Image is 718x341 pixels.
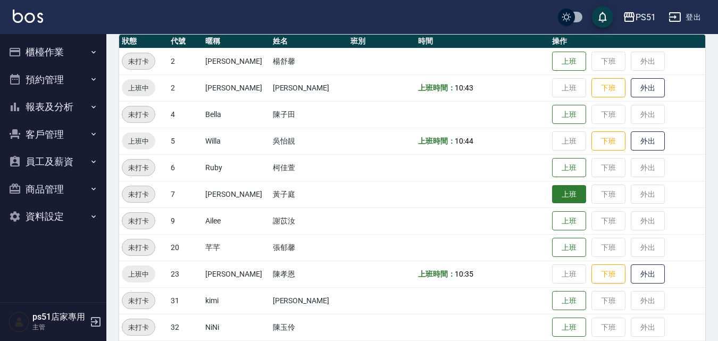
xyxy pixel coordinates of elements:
[270,207,348,234] td: 謝苡汝
[552,105,586,124] button: 上班
[270,74,348,101] td: [PERSON_NAME]
[619,6,660,28] button: PS51
[552,185,586,204] button: 上班
[168,101,203,128] td: 4
[168,154,203,181] td: 6
[415,35,549,48] th: 時間
[455,137,473,145] span: 10:44
[168,35,203,48] th: 代號
[4,38,102,66] button: 櫃檯作業
[591,78,625,98] button: 下班
[631,264,665,284] button: 外出
[203,207,270,234] td: Ailee
[32,312,87,322] h5: ps51店家專用
[270,35,348,48] th: 姓名
[552,238,586,257] button: 上班
[4,66,102,94] button: 預約管理
[122,295,155,306] span: 未打卡
[348,35,415,48] th: 班別
[203,314,270,340] td: NiNi
[122,162,155,173] span: 未打卡
[270,181,348,207] td: 黃子庭
[270,287,348,314] td: [PERSON_NAME]
[9,311,30,332] img: Person
[168,48,203,74] td: 2
[122,322,155,333] span: 未打卡
[122,242,155,253] span: 未打卡
[203,287,270,314] td: kimi
[270,314,348,340] td: 陳玉伶
[168,128,203,154] td: 5
[203,74,270,101] td: [PERSON_NAME]
[168,234,203,261] td: 20
[591,264,625,284] button: 下班
[122,269,155,280] span: 上班中
[203,154,270,181] td: Ruby
[203,181,270,207] td: [PERSON_NAME]
[119,35,168,48] th: 狀態
[203,48,270,74] td: [PERSON_NAME]
[270,128,348,154] td: 吳怡靚
[270,154,348,181] td: 柯佳萱
[455,84,473,92] span: 10:43
[631,131,665,151] button: 外出
[552,52,586,71] button: 上班
[552,318,586,337] button: 上班
[270,261,348,287] td: 陳孝恩
[32,322,87,332] p: 主管
[270,101,348,128] td: 陳子田
[203,128,270,154] td: Willa
[636,11,656,24] div: PS51
[4,176,102,203] button: 商品管理
[168,287,203,314] td: 31
[270,234,348,261] td: 張郁馨
[4,93,102,121] button: 報表及分析
[122,189,155,200] span: 未打卡
[418,84,455,92] b: 上班時間：
[592,6,613,28] button: save
[13,10,43,23] img: Logo
[549,35,705,48] th: 操作
[4,203,102,230] button: 資料設定
[168,181,203,207] td: 7
[418,137,455,145] b: 上班時間：
[203,261,270,287] td: [PERSON_NAME]
[122,136,155,147] span: 上班中
[591,131,625,151] button: 下班
[418,270,455,278] b: 上班時間：
[168,207,203,234] td: 9
[122,215,155,227] span: 未打卡
[631,78,665,98] button: 外出
[270,48,348,74] td: 楊舒馨
[4,121,102,148] button: 客戶管理
[664,7,705,27] button: 登出
[455,270,473,278] span: 10:35
[552,158,586,178] button: 上班
[168,74,203,101] td: 2
[203,234,270,261] td: 芊芊
[203,35,270,48] th: 暱稱
[122,82,155,94] span: 上班中
[552,211,586,231] button: 上班
[203,101,270,128] td: Bella
[168,261,203,287] td: 23
[4,148,102,176] button: 員工及薪資
[168,314,203,340] td: 32
[552,291,586,311] button: 上班
[122,109,155,120] span: 未打卡
[122,56,155,67] span: 未打卡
